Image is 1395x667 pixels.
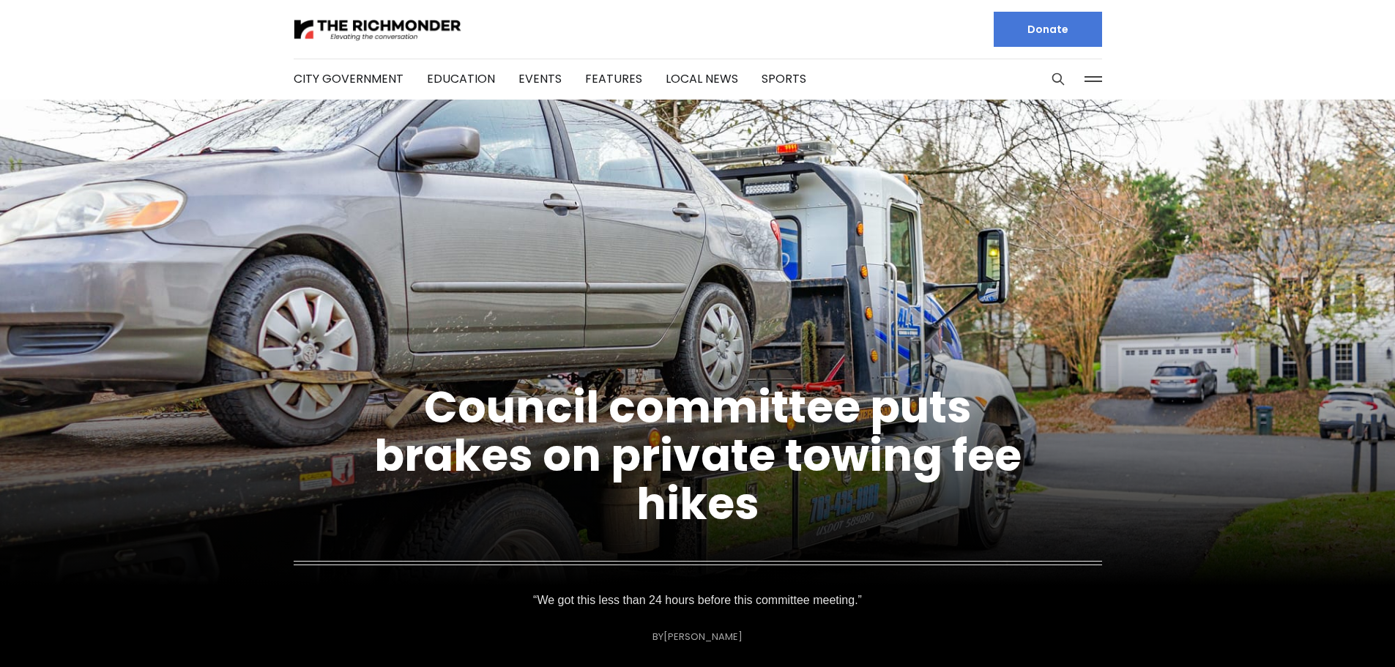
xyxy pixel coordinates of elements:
[1271,595,1395,667] iframe: portal-trigger
[294,17,462,42] img: The Richmonder
[374,376,1022,534] a: Council committee puts brakes on private towing fee hikes
[518,70,562,87] a: Events
[294,70,403,87] a: City Government
[663,630,743,644] a: [PERSON_NAME]
[994,12,1102,47] a: Donate
[666,70,738,87] a: Local News
[533,590,862,611] p: “We got this less than 24 hours before this committee meeting.”
[652,631,743,642] div: By
[762,70,806,87] a: Sports
[1047,68,1069,90] button: Search this site
[427,70,495,87] a: Education
[585,70,642,87] a: Features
